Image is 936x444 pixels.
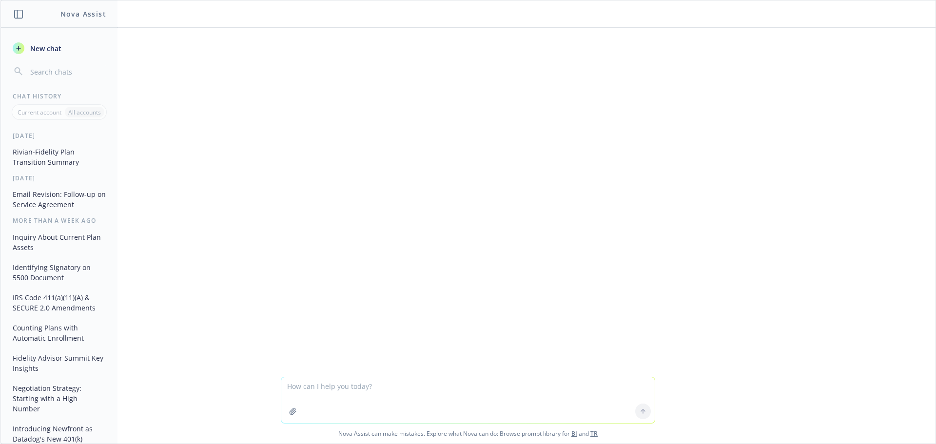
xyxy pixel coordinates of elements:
[590,429,598,438] a: TR
[1,92,117,100] div: Chat History
[28,65,106,78] input: Search chats
[9,39,110,57] button: New chat
[60,9,106,19] h1: Nova Assist
[9,320,110,346] button: Counting Plans with Automatic Enrollment
[9,229,110,255] button: Inquiry About Current Plan Assets
[1,216,117,225] div: More than a week ago
[571,429,577,438] a: BI
[9,259,110,286] button: Identifying Signatory on 5500 Document
[9,290,110,316] button: IRS Code 411(a)(11)(A) & SECURE 2.0 Amendments
[28,43,61,54] span: New chat
[9,380,110,417] button: Negotiation Strategy: Starting with a High Number
[1,174,117,182] div: [DATE]
[68,108,101,116] p: All accounts
[4,424,932,444] span: Nova Assist can make mistakes. Explore what Nova can do: Browse prompt library for and
[1,132,117,140] div: [DATE]
[9,350,110,376] button: Fidelity Advisor Summit Key Insights
[9,144,110,170] button: Rivian-Fidelity Plan Transition Summary
[9,186,110,212] button: Email Revision: Follow-up on Service Agreement
[18,108,61,116] p: Current account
